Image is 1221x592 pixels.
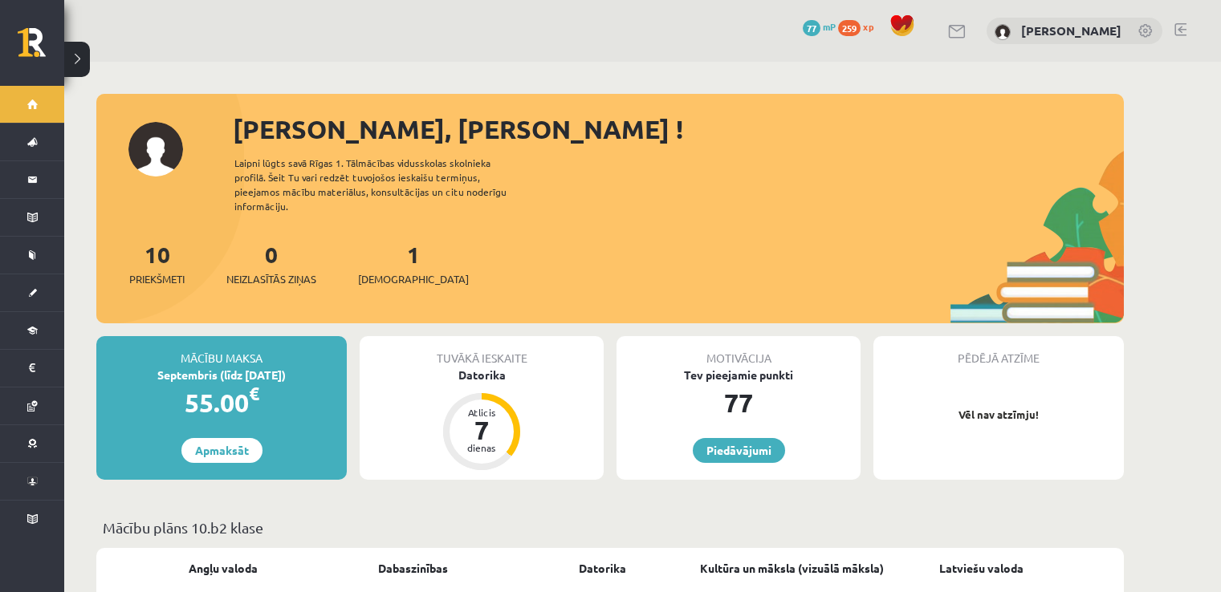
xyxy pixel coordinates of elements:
[823,20,836,33] span: mP
[579,560,626,577] a: Datorika
[700,560,884,577] a: Kultūra un māksla (vizuālā māksla)
[234,156,535,213] div: Laipni lūgts savā Rīgas 1. Tālmācības vidusskolas skolnieka profilā. Šeit Tu vari redzēt tuvojošo...
[189,560,258,577] a: Angļu valoda
[103,517,1117,538] p: Mācību plāns 10.b2 klase
[233,110,1124,148] div: [PERSON_NAME], [PERSON_NAME] !
[226,240,316,287] a: 0Neizlasītās ziņas
[96,336,347,367] div: Mācību maksa
[358,240,469,287] a: 1[DEMOGRAPHIC_DATA]
[360,367,604,383] div: Datorika
[129,271,185,287] span: Priekšmeti
[129,240,185,287] a: 10Priekšmeti
[96,383,347,422] div: 55.00
[617,383,861,422] div: 77
[378,560,448,577] a: Dabaszinības
[995,24,1011,40] img: Artūrs Reinis Valters
[863,20,873,33] span: xp
[458,408,506,417] div: Atlicis
[181,438,263,463] a: Apmaksāt
[838,20,861,36] span: 259
[249,382,259,405] span: €
[18,28,64,68] a: Rīgas 1. Tālmācības vidusskola
[617,367,861,383] div: Tev pieejamie punkti
[803,20,820,36] span: 77
[226,271,316,287] span: Neizlasītās ziņas
[458,417,506,443] div: 7
[360,367,604,472] a: Datorika Atlicis 7 dienas
[939,560,1024,577] a: Latviešu valoda
[693,438,785,463] a: Piedāvājumi
[358,271,469,287] span: [DEMOGRAPHIC_DATA]
[1021,22,1121,39] a: [PERSON_NAME]
[838,20,881,33] a: 259 xp
[617,336,861,367] div: Motivācija
[96,367,347,383] div: Septembris (līdz [DATE])
[881,407,1116,423] p: Vēl nav atzīmju!
[873,336,1124,367] div: Pēdējā atzīme
[803,20,836,33] a: 77 mP
[458,443,506,452] div: dienas
[360,336,604,367] div: Tuvākā ieskaite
